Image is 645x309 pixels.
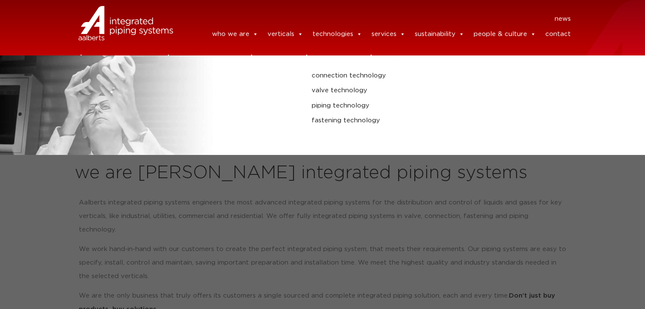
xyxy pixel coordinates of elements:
a: verticals [267,26,303,43]
a: news [554,12,570,26]
p: We work hand-in-hand with our customers to create the perfect integrated piping system, that meet... [79,243,567,283]
a: connection technology [312,70,554,81]
a: valve technology [312,85,554,96]
a: who we are [212,26,258,43]
a: technologies [312,26,362,43]
p: Aalberts integrated piping systems engineers the most advanced integrated piping systems for the ... [79,196,567,237]
a: fastening technology [312,115,554,126]
a: sustainability [414,26,464,43]
a: services [371,26,405,43]
a: people & culture [473,26,536,43]
nav: Menu [186,12,571,26]
a: piping technology [312,100,554,111]
h2: we are [PERSON_NAME] integrated piping systems [75,163,571,183]
a: contact [545,26,570,43]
